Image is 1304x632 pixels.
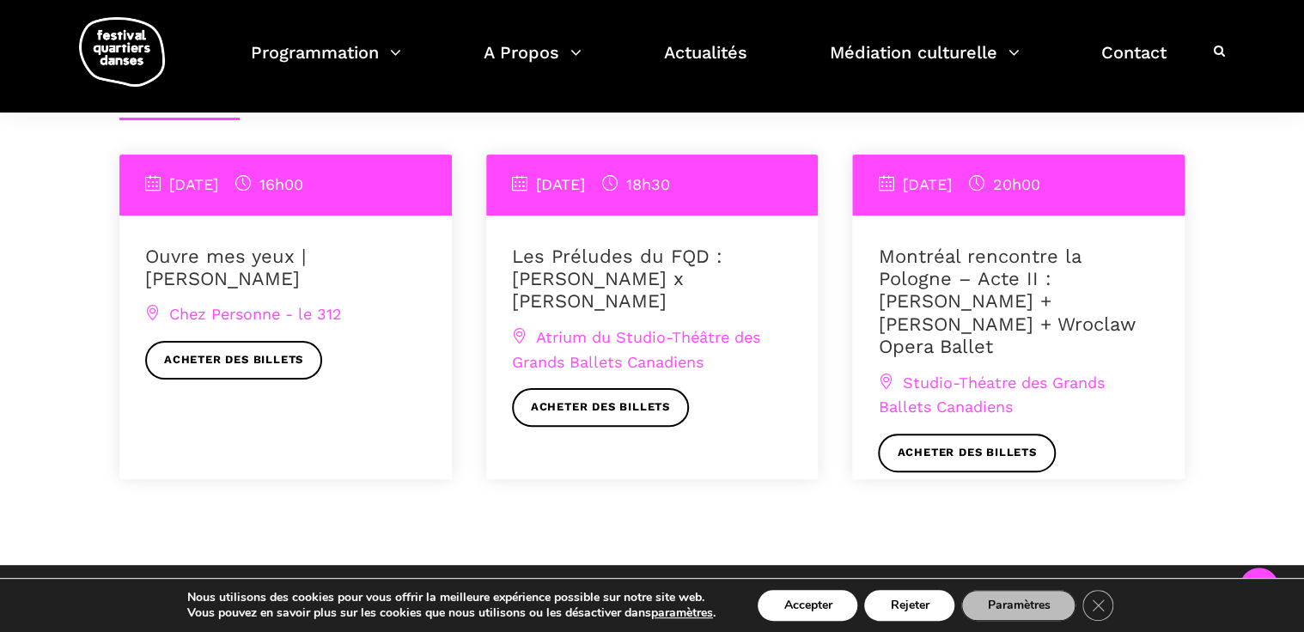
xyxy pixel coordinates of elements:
[187,605,716,621] p: Vous pouvez en savoir plus sur les cookies que nous utilisons ou les désactiver dans .
[864,590,954,621] button: Rejeter
[878,434,1055,472] a: Acheter des billets
[251,38,401,88] a: Programmation
[878,175,951,193] span: [DATE]
[512,175,585,193] span: [DATE]
[1082,590,1113,621] button: Close GDPR Cookie Banner
[878,374,1104,416] span: Studio-Théatre des Grands Ballets Canadiens
[1101,38,1167,88] a: Contact
[961,590,1075,621] button: Paramètres
[829,38,1019,88] a: Médiation culturelle
[145,305,342,323] span: Chez Personne - le 312
[758,590,857,621] button: Accepter
[484,38,582,88] a: A Propos
[664,38,747,88] a: Actualités
[145,341,322,380] a: Acheter des billets
[145,175,218,193] span: [DATE]
[235,175,303,193] span: 16h00
[145,246,306,289] a: Ouvre mes yeux | [PERSON_NAME]
[79,17,165,87] img: logo-fqd-med
[512,388,689,427] a: Acheter des billets
[602,175,670,193] span: 18h30
[187,590,716,605] p: Nous utilisons des cookies pour vous offrir la meilleure expérience possible sur notre site web.
[512,246,722,313] a: Les Préludes du FQD : [PERSON_NAME] x [PERSON_NAME]
[512,328,760,371] span: Atrium du Studio-Théâtre des Grands Ballets Canadiens
[878,246,1135,358] a: Montréal rencontre la Pologne – Acte II : [PERSON_NAME] + [PERSON_NAME] + Wroclaw Opera Ballet
[968,175,1039,193] span: 20h00
[651,605,713,621] button: paramètres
